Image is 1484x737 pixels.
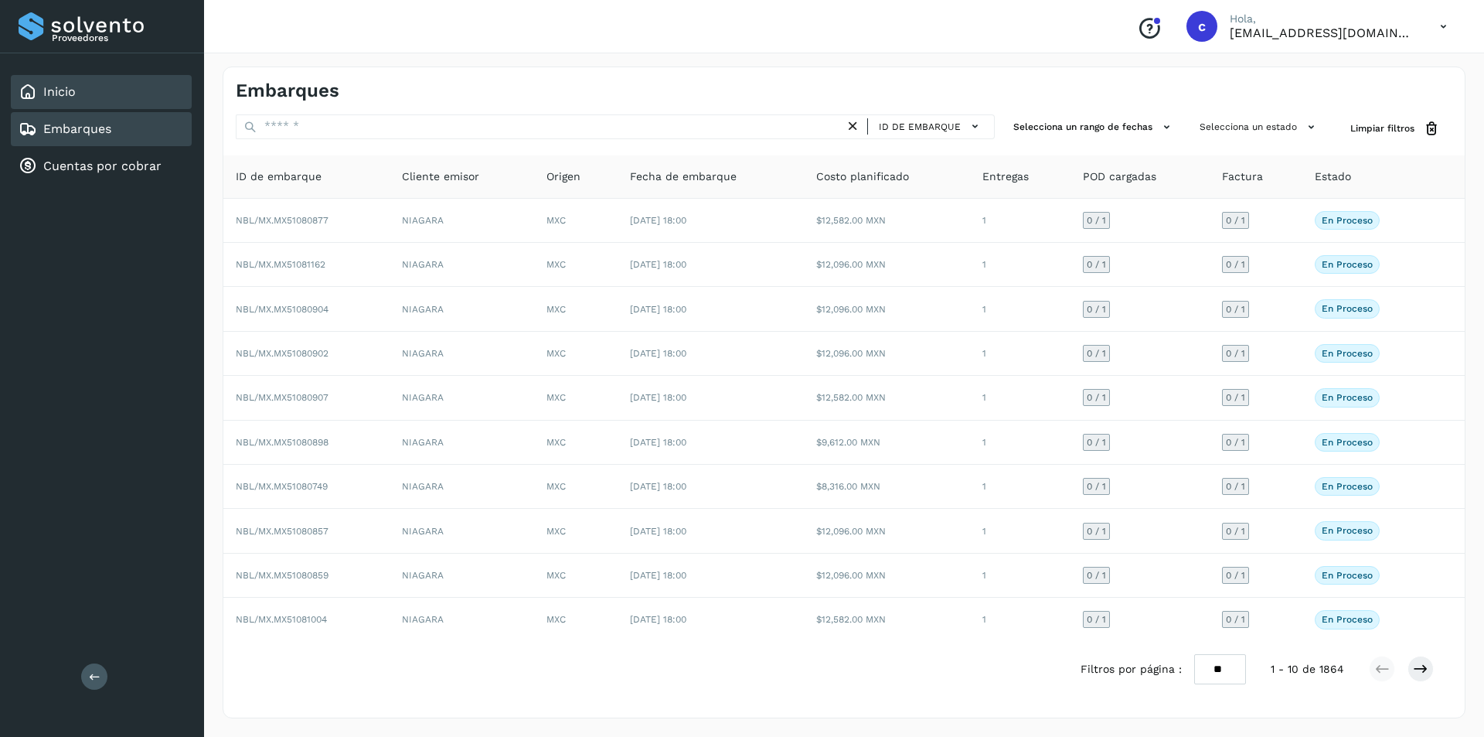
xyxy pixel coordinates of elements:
p: En proceso [1322,525,1373,536]
span: POD cargadas [1083,169,1156,185]
span: 0 / 1 [1226,260,1245,269]
span: 0 / 1 [1226,571,1245,580]
span: 0 / 1 [1226,393,1245,402]
p: Hola, [1230,12,1415,26]
span: ID de embarque [879,120,961,134]
span: 0 / 1 [1087,260,1106,269]
p: Proveedores [52,32,185,43]
span: ID de embarque [236,169,322,185]
p: En proceso [1322,614,1373,625]
span: 0 / 1 [1087,349,1106,358]
span: [DATE] 18:00 [630,614,686,625]
td: $12,582.00 MXN [804,598,970,641]
span: NBL/MX.MX51081004 [236,614,327,625]
td: MXC [534,376,618,420]
td: MXC [534,287,618,331]
span: [DATE] 18:00 [630,437,686,448]
span: [DATE] 18:00 [630,481,686,492]
td: 1 [970,465,1070,509]
p: En proceso [1322,392,1373,403]
span: Factura [1222,169,1263,185]
td: NIAGARA [390,287,534,331]
td: $9,612.00 MXN [804,421,970,465]
span: [DATE] 18:00 [630,215,686,226]
td: NIAGARA [390,199,534,243]
a: Inicio [43,84,76,99]
td: 1 [970,243,1070,287]
td: 1 [970,421,1070,465]
span: 0 / 1 [1087,571,1106,580]
td: 1 [970,598,1070,641]
p: En proceso [1322,481,1373,492]
button: Selecciona un estado [1193,114,1326,140]
span: NBL/MX.MX51080904 [236,304,328,315]
span: 0 / 1 [1087,615,1106,624]
span: NBL/MX.MX51080907 [236,392,328,403]
td: MXC [534,598,618,641]
td: MXC [534,465,618,509]
span: 1 - 10 de 1864 [1271,661,1344,677]
td: 1 [970,554,1070,598]
td: MXC [534,421,618,465]
td: MXC [534,199,618,243]
td: $12,582.00 MXN [804,199,970,243]
span: Limpiar filtros [1350,121,1414,135]
span: [DATE] 18:00 [630,392,686,403]
span: 0 / 1 [1226,349,1245,358]
td: 1 [970,376,1070,420]
td: $12,096.00 MXN [804,554,970,598]
span: 0 / 1 [1226,482,1245,491]
span: 0 / 1 [1226,216,1245,225]
span: 0 / 1 [1087,527,1106,536]
p: carlosvazqueztgc@gmail.com [1230,26,1415,40]
span: 0 / 1 [1087,393,1106,402]
span: 0 / 1 [1226,305,1245,314]
p: En proceso [1322,348,1373,359]
button: ID de embarque [874,115,988,138]
td: NIAGARA [390,465,534,509]
span: 0 / 1 [1226,438,1245,447]
span: 0 / 1 [1087,482,1106,491]
span: NBL/MX.MX51080857 [236,526,328,537]
span: NBL/MX.MX51080902 [236,348,328,359]
span: Origen [546,169,580,185]
button: Selecciona un rango de fechas [1007,114,1181,140]
div: Embarques [11,112,192,146]
span: NBL/MX.MX51081162 [236,259,325,270]
div: Cuentas por cobrar [11,149,192,183]
td: 1 [970,332,1070,376]
td: NIAGARA [390,421,534,465]
span: [DATE] 18:00 [630,259,686,270]
p: En proceso [1322,259,1373,270]
span: 0 / 1 [1226,615,1245,624]
span: Fecha de embarque [630,169,737,185]
span: NBL/MX.MX51080859 [236,570,328,581]
p: En proceso [1322,303,1373,314]
button: Limpiar filtros [1338,114,1452,143]
td: NIAGARA [390,376,534,420]
td: 1 [970,199,1070,243]
span: NBL/MX.MX51080898 [236,437,328,448]
span: [DATE] 18:00 [630,526,686,537]
span: 0 / 1 [1226,527,1245,536]
td: NIAGARA [390,509,534,553]
td: NIAGARA [390,554,534,598]
span: [DATE] 18:00 [630,304,686,315]
td: MXC [534,554,618,598]
a: Embarques [43,121,111,136]
span: 0 / 1 [1087,438,1106,447]
p: En proceso [1322,570,1373,581]
td: $12,096.00 MXN [804,509,970,553]
span: Costo planificado [816,169,909,185]
td: 1 [970,509,1070,553]
span: Entregas [982,169,1029,185]
td: MXC [534,243,618,287]
span: Cliente emisor [402,169,479,185]
td: $12,096.00 MXN [804,243,970,287]
span: Filtros por página : [1081,661,1182,677]
td: NIAGARA [390,598,534,641]
td: MXC [534,509,618,553]
td: $12,096.00 MXN [804,287,970,331]
td: NIAGARA [390,243,534,287]
span: NBL/MX.MX51080749 [236,481,328,492]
